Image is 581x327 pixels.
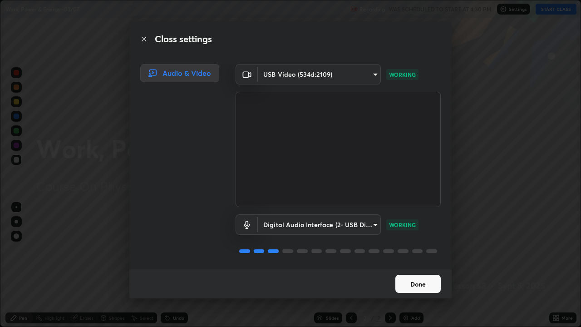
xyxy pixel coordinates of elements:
[389,221,416,229] p: WORKING
[155,32,212,46] h2: Class settings
[395,275,441,293] button: Done
[258,214,381,235] div: USB Video (534d:2109)
[258,64,381,84] div: USB Video (534d:2109)
[389,70,416,79] p: WORKING
[140,64,219,82] div: Audio & Video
